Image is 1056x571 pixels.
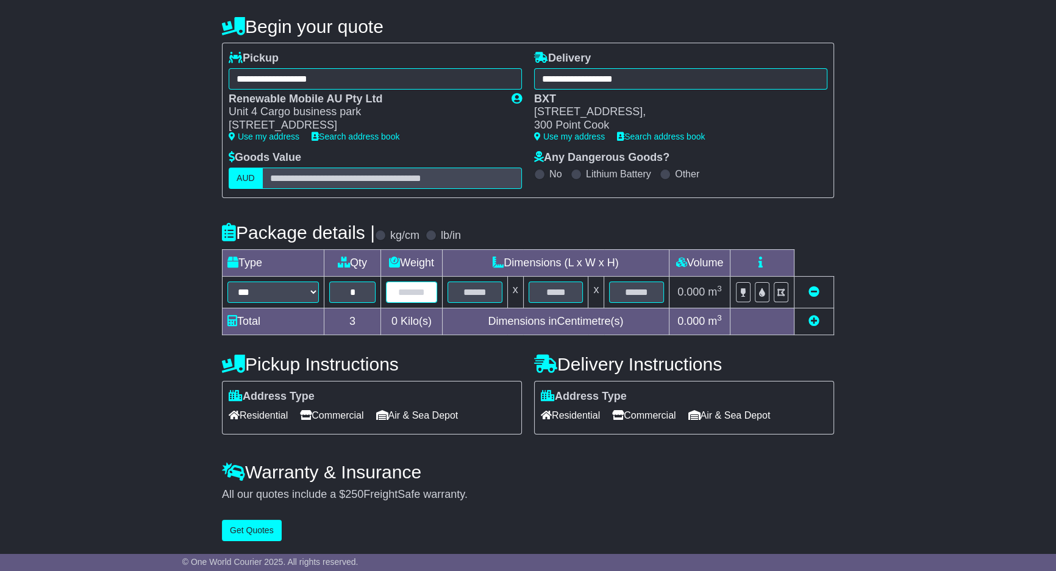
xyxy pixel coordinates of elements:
[541,406,600,425] span: Residential
[229,132,299,141] a: Use my address
[675,168,699,180] label: Other
[534,119,815,132] div: 300 Point Cook
[588,276,604,308] td: x
[717,284,722,293] sup: 3
[229,406,288,425] span: Residential
[617,132,705,141] a: Search address book
[223,308,324,335] td: Total
[669,249,730,276] td: Volume
[442,308,669,335] td: Dimensions in Centimetre(s)
[534,151,669,165] label: Any Dangerous Goods?
[300,406,363,425] span: Commercial
[534,52,591,65] label: Delivery
[808,315,819,327] a: Add new item
[222,354,522,374] h4: Pickup Instructions
[534,354,834,374] h4: Delivery Instructions
[222,222,375,243] h4: Package details |
[442,249,669,276] td: Dimensions (L x W x H)
[182,557,359,567] span: © One World Courier 2025. All rights reserved.
[808,286,819,298] a: Remove this item
[708,315,722,327] span: m
[229,105,499,119] div: Unit 4 Cargo business park
[391,315,398,327] span: 0
[229,168,263,189] label: AUD
[229,93,499,106] div: Renewable Mobile AU Pty Ltd
[324,249,381,276] td: Qty
[312,132,399,141] a: Search address book
[222,520,282,541] button: Get Quotes
[441,229,461,243] label: lb/in
[708,286,722,298] span: m
[677,315,705,327] span: 0.000
[223,249,324,276] td: Type
[229,52,279,65] label: Pickup
[381,308,443,335] td: Kilo(s)
[222,488,834,502] div: All our quotes include a $ FreightSafe warranty.
[229,119,499,132] div: [STREET_ADDRESS]
[541,390,627,403] label: Address Type
[688,406,771,425] span: Air & Sea Depot
[534,132,605,141] a: Use my address
[229,390,315,403] label: Address Type
[677,286,705,298] span: 0.000
[376,406,458,425] span: Air & Sea Depot
[717,313,722,322] sup: 3
[229,151,301,165] label: Goods Value
[507,276,523,308] td: x
[324,308,381,335] td: 3
[534,93,815,106] div: BXT
[586,168,651,180] label: Lithium Battery
[381,249,443,276] td: Weight
[345,488,363,500] span: 250
[222,462,834,482] h4: Warranty & Insurance
[612,406,676,425] span: Commercial
[534,105,815,119] div: [STREET_ADDRESS],
[222,16,834,37] h4: Begin your quote
[390,229,419,243] label: kg/cm
[549,168,562,180] label: No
